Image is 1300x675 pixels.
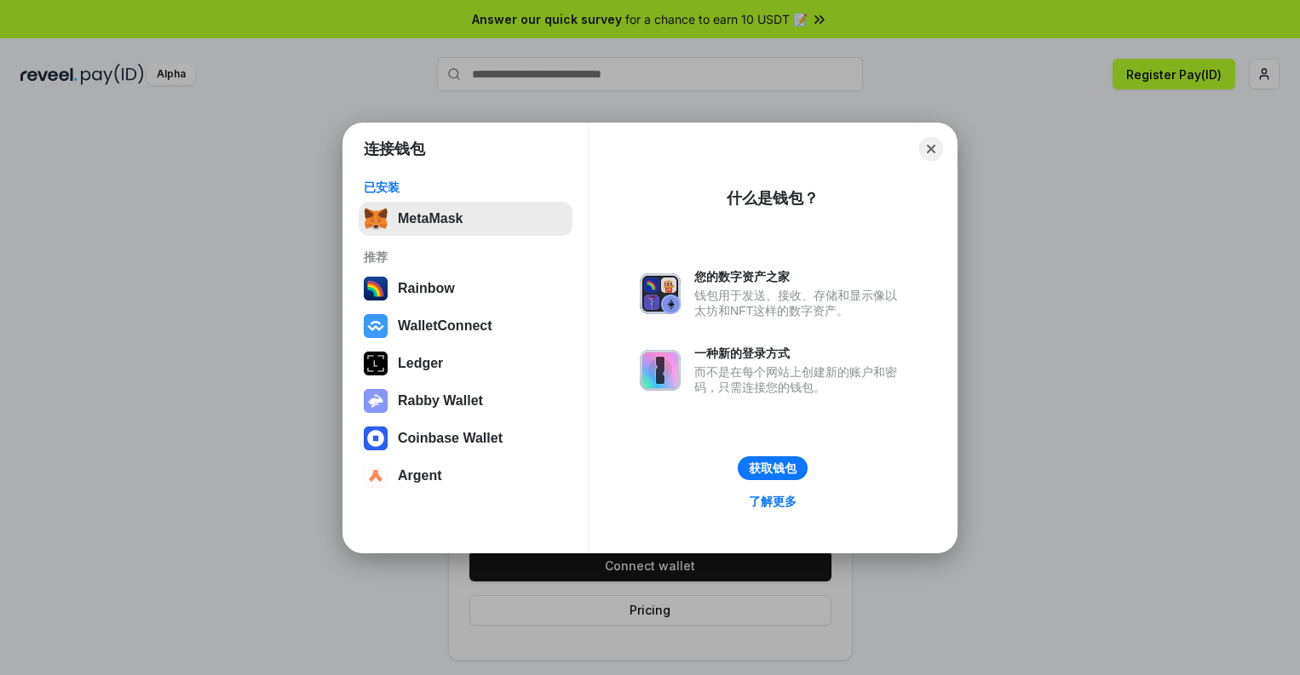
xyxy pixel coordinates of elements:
img: svg+xml,%3Csvg%20xmlns%3D%22http%3A%2F%2Fwww.w3.org%2F2000%2Fsvg%22%20fill%3D%22none%22%20viewBox... [640,350,681,391]
button: Close [919,137,943,161]
div: 已安装 [364,180,567,195]
img: svg+xml,%3Csvg%20xmlns%3D%22http%3A%2F%2Fwww.w3.org%2F2000%2Fsvg%22%20fill%3D%22none%22%20viewBox... [364,389,388,413]
img: svg+xml,%3Csvg%20width%3D%2228%22%20height%3D%2228%22%20viewBox%3D%220%200%2028%2028%22%20fill%3D... [364,464,388,488]
img: svg+xml,%3Csvg%20fill%3D%22none%22%20height%3D%2233%22%20viewBox%3D%220%200%2035%2033%22%20width%... [364,207,388,231]
button: WalletConnect [359,309,572,343]
div: 而不是在每个网站上创建新的账户和密码，只需连接您的钱包。 [694,364,906,395]
div: 推荐 [364,249,567,265]
div: Rainbow [398,281,455,296]
div: MetaMask [398,211,463,226]
button: 获取钱包 [738,456,808,480]
img: svg+xml,%3Csvg%20xmlns%3D%22http%3A%2F%2Fwww.w3.org%2F2000%2Fsvg%22%20width%3D%2228%22%20height%3... [364,352,388,375]
div: Ledger [398,356,443,371]
div: WalletConnect [398,318,492,334]
div: 什么是钱包？ [727,188,819,209]
button: Rabby Wallet [359,384,572,418]
div: 钱包用于发送、接收、存储和显示像以太坊和NFT这样的数字资产。 [694,288,906,318]
div: 您的数字资产之家 [694,269,906,284]
button: Coinbase Wallet [359,421,572,455]
div: 获取钱包 [749,460,797,476]
a: 了解更多 [739,490,807,512]
img: svg+xml,%3Csvg%20xmlns%3D%22http%3A%2F%2Fwww.w3.org%2F2000%2Fsvg%22%20fill%3D%22none%22%20viewBox... [640,273,681,314]
img: svg+xml,%3Csvg%20width%3D%22120%22%20height%3D%22120%22%20viewBox%3D%220%200%20120%20120%22%20fil... [364,277,388,300]
button: Rainbow [359,272,572,306]
div: Coinbase Wallet [398,431,503,446]
button: Ledger [359,346,572,380]
img: svg+xml,%3Csvg%20width%3D%2228%22%20height%3D%2228%22%20viewBox%3D%220%200%2028%2028%22%20fill%3D... [364,426,388,450]
div: Rabby Wallet [398,393,483,409]
img: svg+xml,%3Csvg%20width%3D%2228%22%20height%3D%2228%22%20viewBox%3D%220%200%2028%2028%22%20fill%3D... [364,314,388,338]
h1: 连接钱包 [364,139,425,159]
div: Argent [398,468,442,483]
button: MetaMask [359,202,572,236]
div: 了解更多 [749,494,797,509]
button: Argent [359,459,572,493]
div: 一种新的登录方式 [694,346,906,361]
